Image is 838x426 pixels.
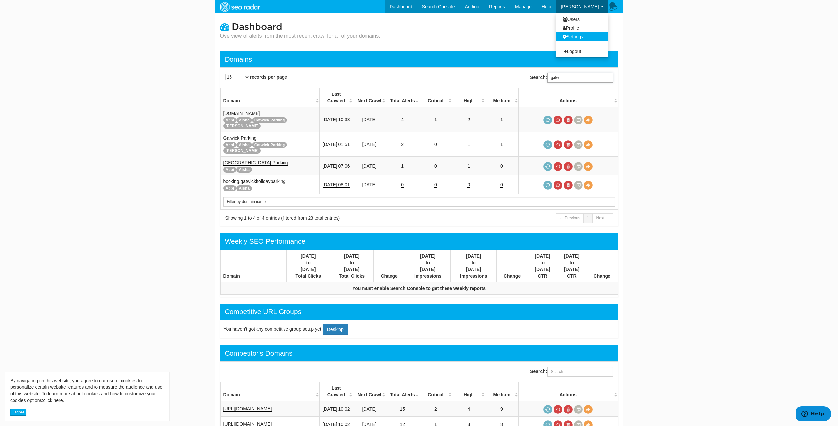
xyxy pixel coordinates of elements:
div: By navigating on this website, you agree to our use of cookies to personalize certain website fea... [10,377,164,404]
th: Last Crawled: activate to sort column descending [320,382,353,401]
a: Profile [556,24,608,32]
a: Cancel in-progress audit [554,405,562,414]
input: Search: [547,367,613,377]
a: 0 [434,182,437,188]
th: Critical: activate to sort column descending [419,88,452,107]
span: Aisha [236,142,252,148]
a: Request a crawl [543,405,552,414]
i:  [220,22,229,31]
a: Next → [592,213,613,223]
a: 4 [467,406,470,412]
a: View Domain Overview [584,181,593,190]
th: High: activate to sort column descending [452,88,485,107]
th: Actions: activate to sort column ascending [518,88,618,107]
a: [GEOGRAPHIC_DATA] Parking [223,160,288,166]
a: Delete most recent audit [564,405,573,414]
th: [DATE] to [DATE] Total Clicks [330,250,373,282]
label: records per page [225,74,287,80]
div: Showing 1 to 4 of 4 entries (filtered from 23 total entries) [225,215,411,221]
a: 1 [583,213,593,223]
a: Request a crawl [543,140,552,149]
td: [DATE] [353,132,386,157]
a: [DATE] 01:51 [323,142,350,147]
a: 4 [401,117,404,122]
th: High: activate to sort column descending [452,382,485,401]
a: Cancel in-progress audit [554,181,562,190]
a: click here [43,398,63,403]
td: [DATE] [353,175,386,194]
a: Desktop [323,324,348,335]
small: Overview of alerts from the most recent crawl for all of your domains. [220,32,380,40]
a: Delete most recent audit [564,181,573,190]
input: Search: [547,73,613,83]
a: Request a crawl [543,116,552,124]
span: [PERSON_NAME] [223,148,261,154]
a: View Domain Overview [584,116,593,124]
a: Crawl History [574,162,583,171]
a: Gatwick Parking [223,135,257,141]
a: [URL][DOMAIN_NAME] [223,406,272,412]
a: View Domain Overview [584,140,593,149]
span: [PERSON_NAME] [223,123,261,129]
a: [DATE] 10:02 [323,406,350,412]
th: Next Crawl: activate to sort column descending [353,88,386,107]
a: ← Previous [556,213,584,223]
span: Aisha [236,117,252,123]
th: Domain: activate to sort column ascending [220,382,320,401]
a: [DOMAIN_NAME] [223,111,260,116]
div: Competitor's Domains [225,348,293,358]
label: Search: [530,367,613,377]
th: [DATE] to [DATE] Total Clicks [286,250,330,282]
a: Settings [556,32,608,41]
span: Help [542,4,551,9]
a: Crawl History [574,405,583,414]
div: You haven't got any competitive group setup yet. [220,320,618,338]
a: Request a crawl [543,162,552,171]
th: Next Crawl: activate to sort column descending [353,382,386,401]
a: 0 [500,182,503,188]
span: Abbi [223,167,237,173]
span: Reports [489,4,505,9]
a: View Domain Overview [584,162,593,171]
a: 1 [434,117,437,122]
th: [DATE] to [DATE] CTR [557,250,586,282]
strong: You must enable Search Console to get these weekly reports [352,286,486,291]
a: 0 [500,163,503,169]
div: Weekly SEO Performance [225,236,306,246]
span: Abbi [223,117,237,123]
a: Crawl History [574,116,583,124]
a: 15 [400,406,405,412]
span: Dashboard [232,21,282,33]
input: Search [223,197,615,207]
div: Domains [225,54,252,64]
a: 9 [500,406,503,412]
a: 0 [401,182,404,188]
span: Gatwick Parking [252,142,287,148]
button: I agree [10,409,26,416]
th: Medium: activate to sort column descending [485,382,519,401]
a: [DATE] 07:06 [323,163,350,169]
th: Critical: activate to sort column descending [419,382,452,401]
th: Last Crawled: activate to sort column descending [320,88,353,107]
th: Medium: activate to sort column descending [485,88,519,107]
a: 2 [434,406,437,412]
span: Aisha [236,185,252,191]
th: Change [586,250,618,282]
td: [DATE] [353,401,386,417]
a: Cancel in-progress audit [554,116,562,124]
a: 2 [467,117,470,122]
a: 1 [401,163,404,169]
span: Ad hoc [465,4,479,9]
div: Competitive URL Groups [225,307,302,317]
a: [DATE] 10:33 [323,117,350,122]
th: [DATE] to [DATE] Impressions [451,250,497,282]
span: Gatwick Parking [252,117,287,123]
a: 0 [434,142,437,147]
a: booking.gatwickholidayparking [223,179,286,184]
span: [PERSON_NAME] [561,4,599,9]
th: Change [497,250,528,282]
a: Delete most recent audit [564,162,573,171]
a: Logout [556,47,608,56]
th: [DATE] to [DATE] CTR [528,250,557,282]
